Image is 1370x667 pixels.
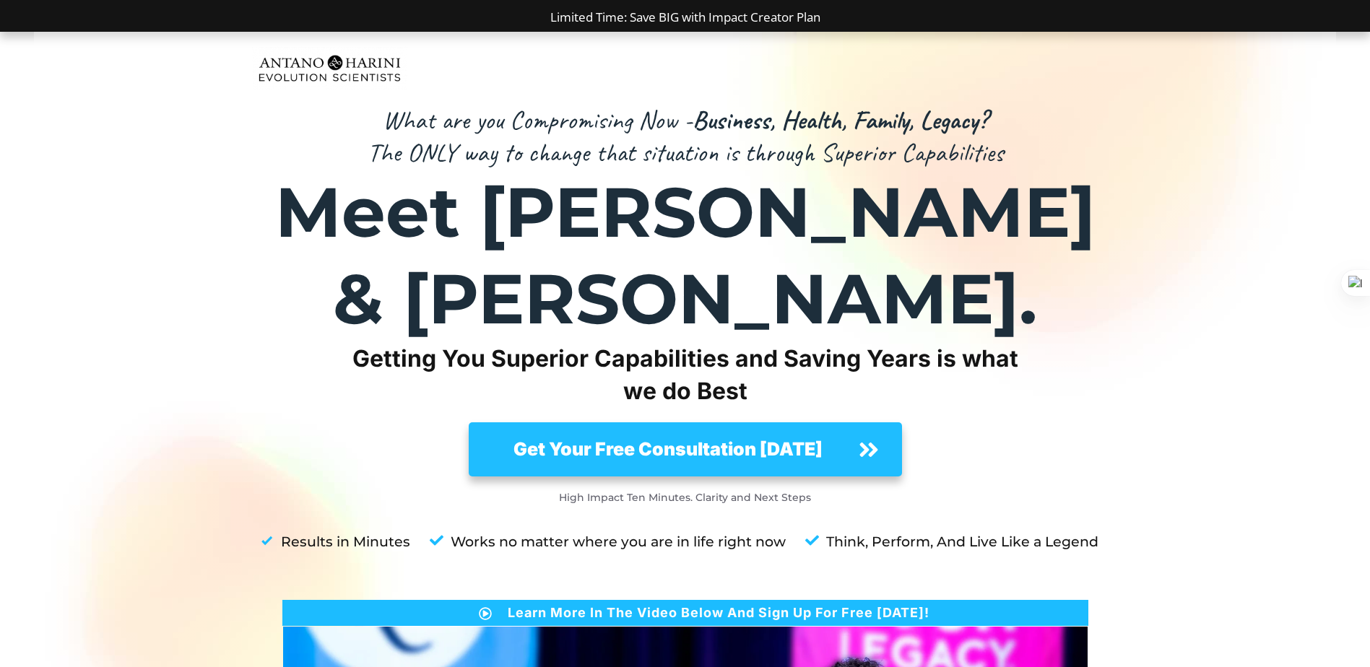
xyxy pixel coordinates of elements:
strong: Meet [PERSON_NAME] & [PERSON_NAME]. [275,170,1096,341]
img: Evolution-Scientist (2) [252,47,407,90]
strong: Getting You Superior Capabilities and Saving Years is what we do Best [352,344,1018,405]
strong: Results in Minutes [281,533,410,550]
strong: Think, Perform, And Live Like a Legend [826,533,1098,550]
strong: Learn More In The Video Below And Sign Up For Free [DATE]! [508,605,929,620]
strong: Get Your Free Consultation [DATE] [513,438,823,460]
a: Get Your Free Consultation [DATE] [469,422,902,476]
strong: Business, Health, Family, Legacy? [693,103,987,136]
p: What are you Compromising Now - [252,104,1119,136]
p: The ONLY way to change that situation is through Superior Capabilities [252,136,1119,169]
strong: Works no matter where you are in life right now [451,533,786,550]
strong: High Impact Ten Minutes. Clarity and Next Steps [559,491,811,504]
a: Limited Time: Save BIG with Impact Creator Plan [550,9,820,25]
